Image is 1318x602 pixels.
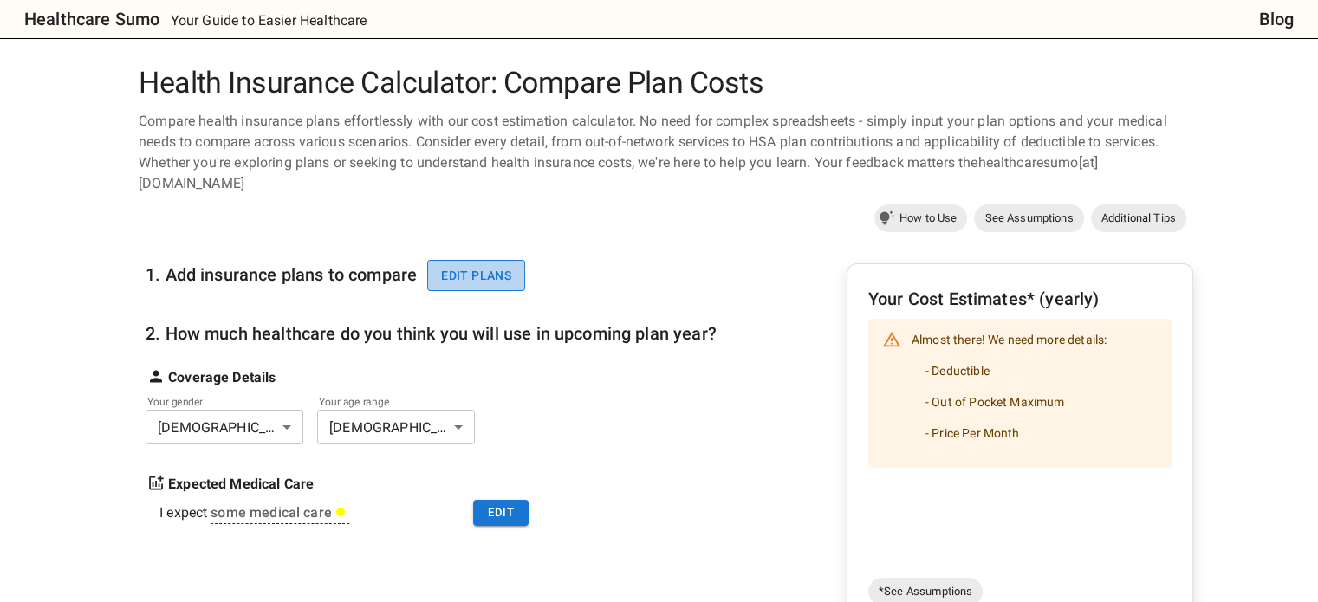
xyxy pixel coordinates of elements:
[868,583,983,600] span: *See Assumptions
[874,204,968,232] a: How to Use
[889,210,968,227] span: How to Use
[319,394,451,409] label: Your age range
[912,355,1107,386] li: - Deductible
[912,418,1107,449] li: - Price Per Month
[171,10,367,31] p: Your Guide to Easier Healthcare
[1091,204,1186,232] a: Additional Tips
[24,5,159,33] h6: Healthcare Sumo
[473,500,529,527] button: Edit
[146,320,717,347] h6: 2. How much healthcare do you think you will use in upcoming plan year?
[159,502,207,523] div: I expect
[912,386,1107,418] li: - Out of Pocket Maximum
[211,502,349,524] div: You've selected 'some' usage which shows you what you'll pay if you only use basic medical care -...
[1258,5,1294,33] a: Blog
[427,260,525,292] button: Edit plans
[1091,210,1186,227] span: Additional Tips
[912,324,1107,463] div: Almost there! We need more details:
[147,394,279,409] label: Your gender
[132,111,1186,194] div: Compare health insurance plans effortlessly with our cost estimation calculator. No need for comp...
[168,474,314,495] strong: Expected Medical Care
[868,285,1172,313] h6: Your Cost Estimates* (yearly)
[974,204,1083,232] a: See Assumptions
[146,410,303,444] div: [DEMOGRAPHIC_DATA]
[146,260,536,292] h6: 1. Add insurance plans to compare
[974,210,1083,227] span: See Assumptions
[168,367,276,388] strong: Coverage Details
[132,66,1186,100] h1: Health Insurance Calculator: Compare Plan Costs
[10,5,159,33] a: Healthcare Sumo
[211,502,346,523] div: some medical care
[317,410,475,444] div: [DEMOGRAPHIC_DATA]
